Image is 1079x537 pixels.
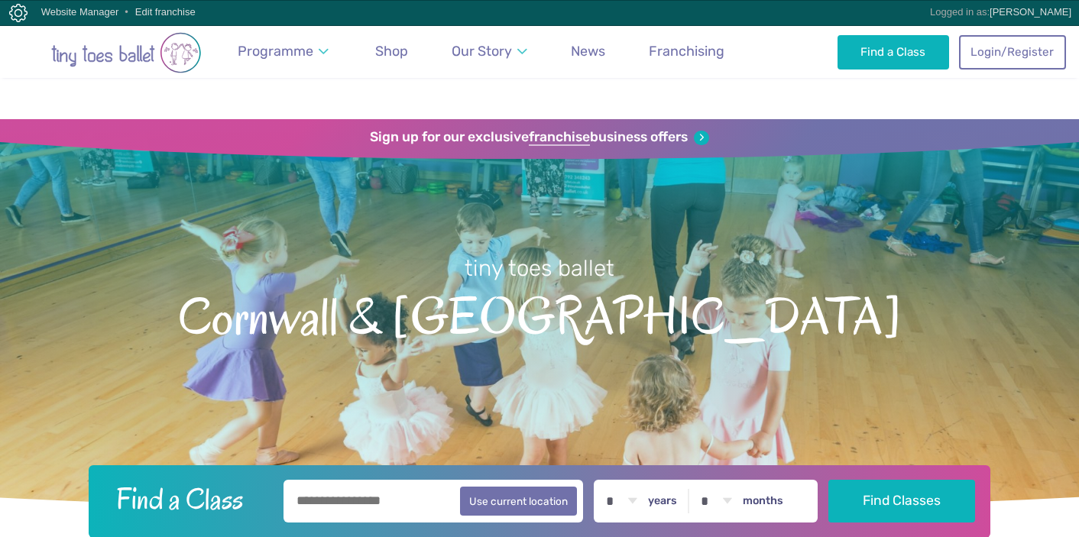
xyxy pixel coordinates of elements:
img: tiny toes ballet [19,32,233,73]
span: Franchising [649,43,724,59]
a: Go to home page [19,24,233,78]
small: tiny toes ballet [465,255,614,281]
a: Programme [231,34,336,69]
button: Use current location [460,487,577,516]
a: Shop [368,34,415,69]
span: Programme [238,43,313,59]
label: years [648,494,677,508]
a: Sign up for our exclusivefranchisebusiness offers [370,129,708,146]
a: Franchising [642,34,731,69]
span: Shop [375,43,408,59]
span: Our Story [452,43,512,59]
button: Find Classes [828,480,976,522]
span: Cornwall & [GEOGRAPHIC_DATA] [27,283,1052,345]
strong: franchise [529,129,590,146]
a: Find a Class [838,35,950,69]
a: Our Story [445,34,535,69]
a: News [564,34,612,69]
h2: Find a Class [104,480,274,518]
label: months [743,494,783,508]
span: News [571,43,605,59]
a: Login/Register [959,35,1066,69]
